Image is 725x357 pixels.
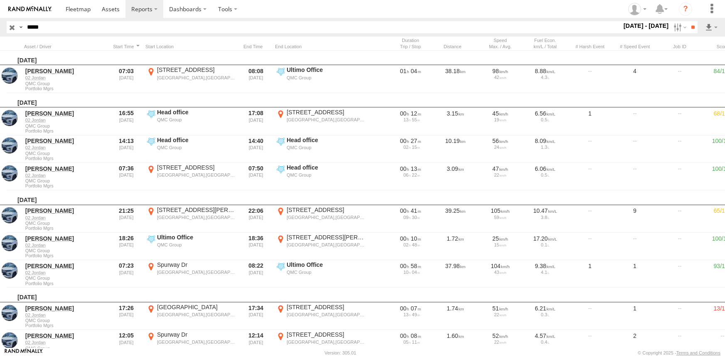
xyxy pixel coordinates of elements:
div: 1.3 [526,145,565,150]
div: 1.72 [435,234,476,259]
span: Filter Results to this Group [25,183,106,188]
div: Ultimo Office [157,234,236,241]
span: 00 [400,235,409,242]
div: 6.56 [526,110,565,117]
div: 0.1 [526,242,565,247]
div: Ultimo Office [287,66,365,74]
div: 3.15 [435,108,476,134]
span: Filter Results to this Group [25,86,106,91]
div: QMC Group [287,145,365,150]
div: 14:40 [DATE] [240,136,272,162]
span: 00 [400,332,409,339]
div: 8.09 [526,137,565,145]
div: 1 [569,261,611,287]
div: 56 [481,137,520,145]
div: 10.47 [526,207,565,214]
div: 38.18 [435,66,476,92]
label: Click to View Event Location [275,136,366,162]
div: 47 [481,165,520,172]
a: Visit our Website [5,349,43,357]
div: Head office [287,164,365,171]
div: [3520s] 11/08/2025 07:23 - 11/08/2025 08:22 [391,262,430,270]
div: 104 [481,262,520,270]
div: 07:23 [DATE] [111,261,142,287]
div: QMC Group [287,75,365,81]
a: [PERSON_NAME] [25,67,106,75]
a: View Asset in Asset Management [1,165,18,182]
span: QMC Group [25,123,106,128]
span: 04 [411,68,421,74]
div: [STREET_ADDRESS] [287,206,365,214]
div: [STREET_ADDRESS] [287,108,365,116]
div: [GEOGRAPHIC_DATA],[GEOGRAPHIC_DATA] [157,312,236,318]
div: 22 [481,172,520,177]
div: Spurway Dr [157,261,236,268]
div: [GEOGRAPHIC_DATA],[GEOGRAPHIC_DATA] [157,75,236,81]
label: Click to View Event Location [145,303,237,329]
span: Filter Results to this Group [25,323,106,328]
div: [478s] 10/08/2025 17:26 - 10/08/2025 17:34 [391,305,430,312]
a: View Asset in Asset Management [1,67,18,84]
div: 0.5 [526,117,565,122]
div: [STREET_ADDRESS][PERSON_NAME] [287,234,365,241]
div: 08:22 [DATE] [240,261,272,287]
label: Click to View Event Location [145,234,237,259]
div: 21:25 [DATE] [111,206,142,232]
label: Click to View Event Location [145,261,237,287]
div: [GEOGRAPHIC_DATA] [157,303,236,311]
div: [524s] 10/08/2025 12:05 - 10/08/2025 12:14 [391,332,430,340]
div: Click to Sort [24,44,107,49]
div: 2 [614,331,656,357]
span: Filter Results to this Group [25,281,106,286]
div: [GEOGRAPHIC_DATA],[GEOGRAPHIC_DATA] [287,242,365,248]
div: 98 [481,67,520,75]
div: [GEOGRAPHIC_DATA],[GEOGRAPHIC_DATA] [157,269,236,275]
div: 3.8 [526,215,565,220]
div: Click to Sort [240,44,272,49]
label: Click to View Event Location [275,108,366,134]
div: QMC Group [287,172,365,178]
label: Click to View Event Location [145,206,237,232]
div: © Copyright 2025 - [638,350,720,355]
span: 09 [403,215,410,220]
div: 4.1 [526,270,565,275]
a: 02 Jordan [25,242,106,248]
label: Click to View Event Location [275,261,366,287]
div: Click to Sort [435,44,476,49]
div: 0.5 [526,172,565,177]
a: View Asset in Asset Management [1,110,18,126]
div: 17:26 [DATE] [111,303,142,329]
a: [PERSON_NAME] [25,305,106,312]
div: 4.3 [526,75,565,80]
div: 12:14 [DATE] [240,331,272,357]
div: 6.21 [526,305,565,312]
div: [640s] 11/08/2025 18:26 - 11/08/2025 18:36 [391,235,430,242]
a: Terms and Conditions [676,350,720,355]
div: Job ID [659,44,700,49]
span: 00 [400,165,409,172]
div: [GEOGRAPHIC_DATA],[GEOGRAPHIC_DATA] [287,339,365,345]
div: [GEOGRAPHIC_DATA],[GEOGRAPHIC_DATA] [287,214,365,220]
div: 51 [481,305,520,312]
span: 49 [412,312,420,317]
div: [3872s] 13/08/2025 07:03 - 13/08/2025 08:08 [391,67,430,75]
div: 8.88 [526,67,565,75]
span: Filter Results to this Group [25,128,106,133]
label: Click to View Event Location [275,66,366,92]
div: [803s] 12/08/2025 07:36 - 12/08/2025 07:50 [391,165,430,172]
span: 27 [411,138,421,144]
div: 07:36 [DATE] [111,164,142,190]
a: 02 Jordan [25,340,106,345]
span: 55 [412,117,420,122]
div: 9.38 [526,262,565,270]
div: 45 [481,110,520,117]
span: 01 [400,68,409,74]
label: Click to View Event Location [145,136,237,162]
span: 00 [400,110,409,117]
div: [1660s] 12/08/2025 14:13 - 12/08/2025 14:40 [391,137,430,145]
span: 00 [400,207,409,214]
div: 6.06 [526,165,565,172]
span: 02 [403,145,410,150]
div: Head office [157,136,236,144]
div: [STREET_ADDRESS] [287,331,365,338]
